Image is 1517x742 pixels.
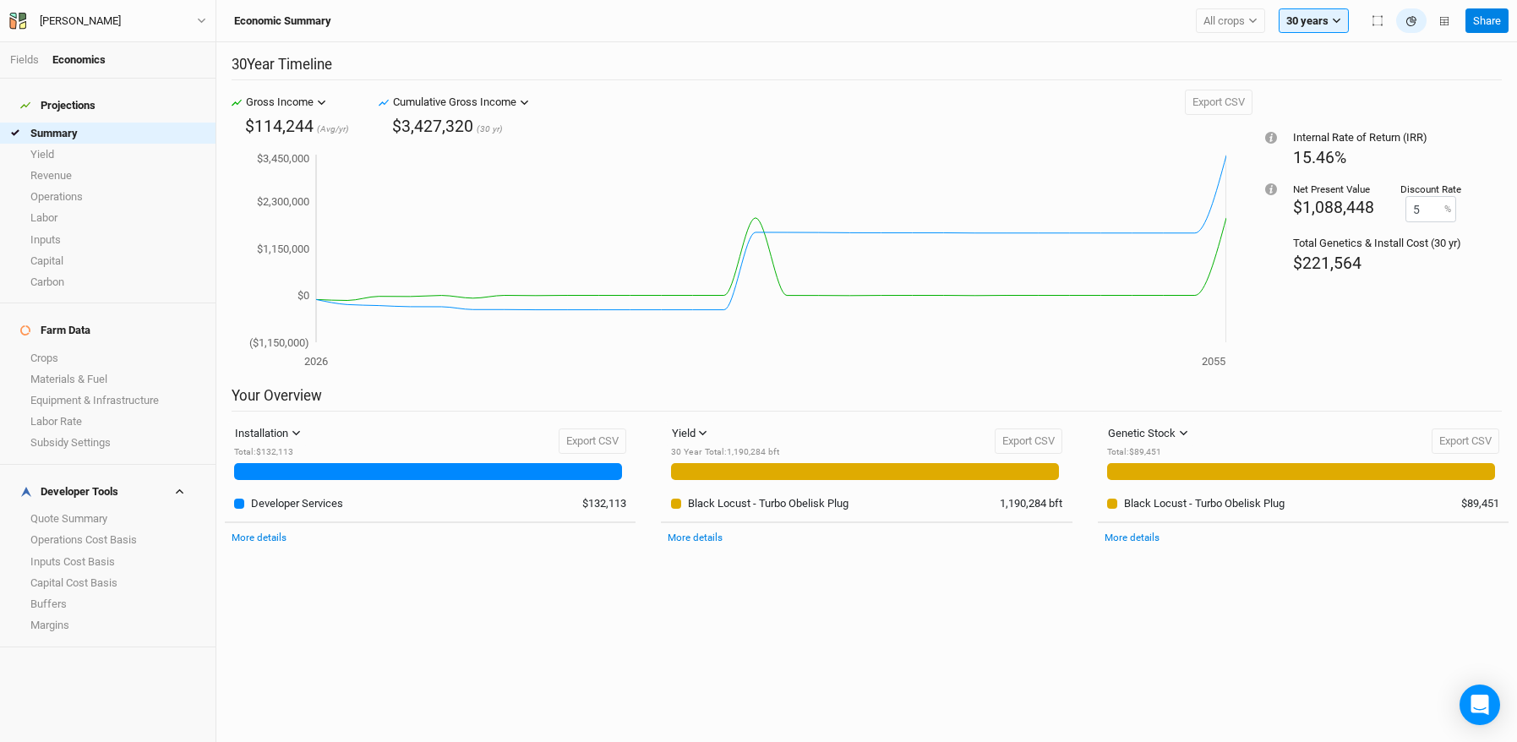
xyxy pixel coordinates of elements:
[672,425,696,442] div: Yield
[1293,130,1461,145] div: Internal Rate of Return (IRR)
[242,90,330,115] button: Gross Income
[1460,685,1500,725] div: Open Intercom Messenger
[1432,428,1499,454] button: Export CSV
[10,475,205,509] h4: Developer Tools
[246,94,314,111] div: Gross Income
[245,115,314,138] div: $114,244
[20,99,95,112] div: Projections
[1293,148,1346,167] span: 15.46%
[1107,446,1196,459] div: Total : $89,451
[1293,198,1374,217] span: $1,088,448
[995,428,1062,454] button: Export CSV
[1444,203,1451,216] label: %
[1293,236,1461,251] div: Total Genetics & Install Cost (30 yr)
[297,289,309,302] tspan: $0
[304,355,328,368] tspan: 2026
[1185,90,1252,115] button: Export CSV
[1105,532,1160,543] a: More details
[257,243,309,255] tspan: $1,150,000
[249,336,309,349] tspan: ($1,150,000)
[257,195,309,208] tspan: $2,300,000
[1400,183,1461,196] div: Discount Rate
[40,13,121,30] div: [PERSON_NAME]
[664,421,716,446] button: Yield
[1100,421,1196,446] button: Genetic Stock
[990,487,1072,521] td: 1,190,284 bft
[1108,425,1176,442] div: Genetic Stock
[392,115,473,138] div: $3,427,320
[251,496,343,511] div: Developer Services
[234,446,308,459] div: Total : $132,113
[20,324,90,337] div: Farm Data
[234,14,331,28] h3: Economic Summary
[1263,182,1279,197] div: Tooltip anchor
[235,425,288,442] div: Installation
[688,496,849,511] div: Black Locust - Turbo Obelisk Plug
[393,94,516,111] div: Cumulative Gross Income
[1293,254,1361,273] span: $221,564
[559,428,626,454] button: Export CSV
[8,12,207,30] button: [PERSON_NAME]
[1263,130,1279,145] div: Tooltip anchor
[1202,355,1225,368] tspan: 2055
[668,532,723,543] a: More details
[20,485,118,499] div: Developer Tools
[40,13,121,30] div: Bronson Stone
[10,53,39,66] a: Fields
[232,56,1502,80] h2: 30 Year Timeline
[1124,496,1285,511] div: Black Locust - Turbo Obelisk Plug
[671,446,779,459] div: 30 Year Total : 1,190,284 bft
[1279,8,1349,34] button: 30 years
[317,123,349,136] span: (Avg/yr)
[232,532,286,543] a: More details
[257,152,309,165] tspan: $3,450,000
[1427,487,1509,521] td: $89,451
[232,387,1502,412] h2: Your Overview
[52,52,106,68] div: Economics
[1203,13,1245,30] span: All crops
[554,487,636,521] td: $132,113
[1196,8,1265,34] button: All crops
[1405,196,1456,222] input: 0
[1293,183,1374,196] div: Net Present Value
[477,123,503,136] span: (30 yr)
[1465,8,1509,34] button: Share
[389,90,533,115] button: Cumulative Gross Income
[227,421,308,446] button: Installation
